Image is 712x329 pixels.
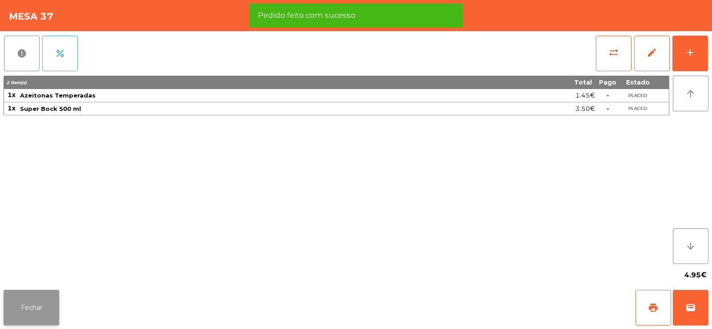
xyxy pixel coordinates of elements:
[596,36,631,71] button: sync_alt
[673,228,708,264] button: arrow_downward
[608,47,619,58] span: sync_alt
[595,76,620,89] th: Pago
[20,105,81,112] span: Super Bock 500 ml
[607,105,609,113] span: -
[258,10,356,21] span: Pedido feito com sucesso
[634,36,670,71] button: edit
[6,80,27,85] span: 2 item(s)
[16,48,27,59] span: report
[673,76,708,111] button: arrow_upward
[42,36,78,71] button: percent
[648,302,659,313] span: print
[685,302,696,313] span: wallet
[575,103,595,115] span: 3.50€
[55,48,65,59] span: percent
[607,91,609,99] span: -
[685,88,696,99] i: arrow_upward
[685,241,696,252] i: arrow_downward
[4,36,40,71] button: report
[575,89,595,102] span: 1.45€
[8,104,16,112] span: 1x
[673,290,708,325] button: wallet
[635,290,671,325] button: print
[647,47,657,58] span: edit
[620,102,655,116] td: PLACED
[672,36,708,71] button: add
[455,76,595,89] th: Total
[4,290,59,325] button: Fechar
[9,10,53,23] h4: Mesa 37
[684,268,707,282] span: 4.95€
[620,89,655,102] td: PLACED
[8,91,16,99] span: 1x
[20,92,96,99] span: Azeitonas Temperadas
[620,76,655,89] th: Estado
[685,47,696,58] div: add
